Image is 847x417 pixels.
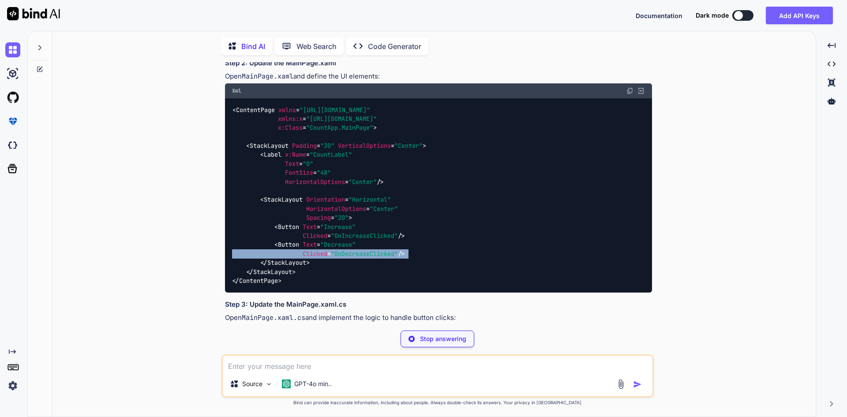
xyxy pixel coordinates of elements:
p: GPT-4o min.. [294,379,332,388]
span: Orientation [306,196,345,204]
span: Spacing [306,214,331,222]
p: Stop answering [420,334,466,343]
span: xmlns:x [278,115,303,123]
span: Text [303,241,317,249]
span: "OnIncreaseClicked" [331,232,398,240]
button: Add API Keys [766,7,833,24]
img: Bind AI [7,7,60,20]
span: < = = = > [232,196,401,222]
img: attachment [616,379,626,389]
span: Button [278,223,299,231]
p: Bind can provide inaccurate information, including about people. Always double-check its answers.... [221,399,654,406]
span: Dark mode [696,11,729,20]
img: premium [5,114,20,129]
span: Clicked [303,250,327,258]
span: ContentPage [236,106,275,114]
span: "Decrease" [320,241,356,249]
span: x:Name [285,151,306,159]
p: Code Generator [368,41,421,52]
span: Padding [292,142,317,150]
span: "0" [303,160,313,168]
span: </ > [232,277,281,285]
p: Bind AI [241,41,265,52]
img: icon [633,380,642,389]
p: Open and define the UI elements: [225,71,652,82]
span: "OnDecreaseClicked" [331,250,398,258]
img: Open in Browser [637,87,645,95]
span: "20" [334,214,349,222]
span: Text [285,160,299,168]
span: StackLayout [250,142,289,150]
span: Text [303,223,317,231]
span: "[URL][DOMAIN_NAME]" [300,106,370,114]
span: < = = = = /> [232,151,384,186]
span: "Center" [394,142,423,150]
span: VerticalOptions [338,142,391,150]
span: </ > [260,259,310,267]
img: darkCloudIdeIcon [5,138,20,153]
span: "Increase" [320,223,356,231]
span: < = = /> [232,241,405,258]
span: Label [264,151,281,159]
span: < = = = > [232,106,377,132]
span: ContentPage [239,277,278,285]
span: HorizontalOptions [306,205,366,213]
span: "Horizontal" [349,196,391,204]
span: StackLayout [264,196,303,204]
span: "[URL][DOMAIN_NAME]" [306,115,377,123]
h3: Step 3: Update the MainPage.xaml.cs [225,300,652,310]
span: < = = /> [232,223,405,240]
span: "Center" [349,178,377,186]
img: copy [626,87,633,94]
h3: Step 2: Update the MainPage.xaml [225,58,652,68]
span: x:Class [278,124,303,132]
code: MainPage.xaml [242,72,293,81]
span: Xml [232,87,241,94]
img: settings [5,378,20,393]
span: </ > [246,268,296,276]
button: Documentation [636,11,682,20]
span: StackLayout [253,268,292,276]
span: xmlns [278,106,296,114]
p: Web Search [296,41,337,52]
img: Pick Models [265,380,273,388]
span: Documentation [636,12,682,19]
img: ai-studio [5,66,20,81]
span: "Center" [370,205,398,213]
span: "48" [317,169,331,177]
span: "CountApp.MainPage" [306,124,373,132]
img: GPT-4o mini [282,379,291,388]
span: StackLayout [267,259,306,267]
span: Button [278,241,299,249]
span: "30" [320,142,334,150]
span: HorizontalOptions [285,178,345,186]
img: githubLight [5,90,20,105]
span: < = = > [246,142,426,150]
span: Clicked [303,232,327,240]
p: Source [242,379,262,388]
code: MainPage.xaml.cs [242,313,305,322]
span: FontSize [285,169,313,177]
span: "CountLabel" [310,151,352,159]
p: Open and implement the logic to handle button clicks: [225,313,652,323]
img: chat [5,42,20,57]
